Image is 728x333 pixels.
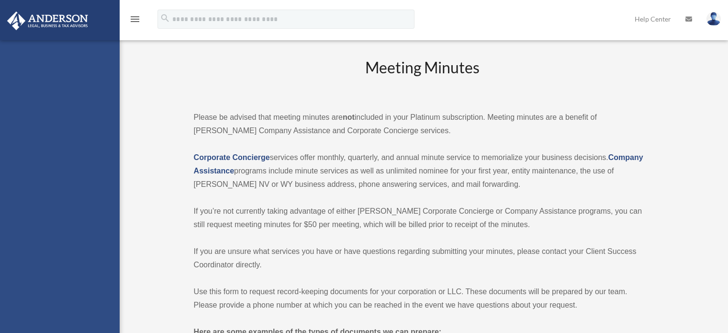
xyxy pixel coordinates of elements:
a: Company Assistance [194,153,643,175]
a: menu [129,17,141,25]
img: User Pic [706,12,721,26]
p: If you are unsure what services you have or have questions regarding submitting your minutes, ple... [194,245,652,272]
strong: not [343,113,355,121]
p: Use this form to request record-keeping documents for your corporation or LLC. These documents wi... [194,285,652,312]
h2: Meeting Minutes [194,57,652,97]
p: If you’re not currently taking advantage of either [PERSON_NAME] Corporate Concierge or Company A... [194,205,652,231]
a: Corporate Concierge [194,153,270,161]
p: services offer monthly, quarterly, and annual minute service to memorialize your business decisio... [194,151,652,191]
i: menu [129,13,141,25]
i: search [160,13,170,23]
img: Anderson Advisors Platinum Portal [4,11,91,30]
p: Please be advised that meeting minutes are included in your Platinum subscription. Meeting minute... [194,111,652,138]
